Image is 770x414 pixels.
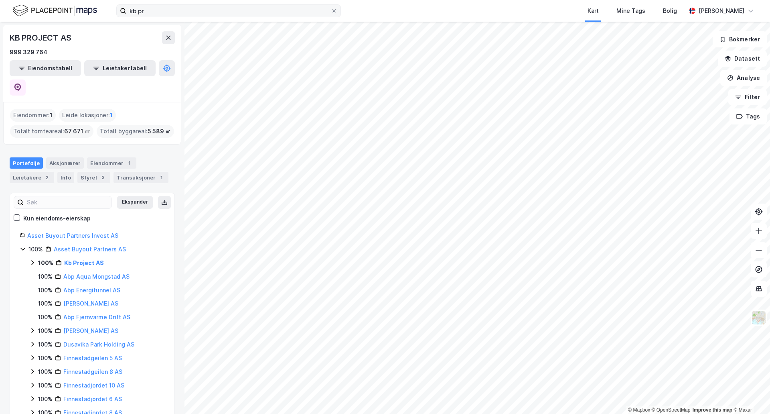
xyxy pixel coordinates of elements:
[28,245,43,254] div: 100%
[63,273,130,280] a: Abp Aqua Mongstad AS
[77,172,110,183] div: Styret
[63,300,118,307] a: [PERSON_NAME] AS
[38,299,53,308] div: 100%
[10,157,43,169] div: Portefølje
[84,60,156,76] button: Leietakertabell
[63,327,118,334] a: [PERSON_NAME] AS
[628,407,650,413] a: Mapbox
[99,173,107,182] div: 3
[663,6,677,16] div: Bolig
[728,89,767,105] button: Filter
[38,394,53,404] div: 100%
[110,110,113,120] span: 1
[59,109,116,122] div: Leide lokasjoner :
[87,157,136,169] div: Eiendommer
[46,157,84,169] div: Aksjonærer
[38,312,53,322] div: 100%
[10,31,73,44] div: KB PROJECT AS
[57,172,74,183] div: Info
[63,287,120,294] a: Abp Energitunnel AS
[693,407,732,413] a: Improve this map
[125,159,133,167] div: 1
[63,341,134,348] a: Dusavika Park Holding AS
[751,310,766,325] img: Z
[24,196,111,208] input: Søk
[10,60,81,76] button: Eiendomstabell
[713,31,767,47] button: Bokmerker
[13,4,97,18] img: logo.f888ab2527a4732fd821a326f86c7f29.svg
[27,232,118,239] a: Asset Buyout Partners Invest AS
[23,214,91,223] div: Kun eiendoms-eierskap
[43,173,51,182] div: 2
[157,173,165,182] div: 1
[729,108,767,124] button: Tags
[113,172,168,183] div: Transaksjoner
[63,314,130,320] a: Abp Fjernvarme Drift AS
[63,368,122,375] a: Finnestadgeilen 8 AS
[38,286,53,295] div: 100%
[588,6,599,16] div: Kart
[718,51,767,67] button: Datasett
[50,110,53,120] span: 1
[10,109,56,122] div: Eiendommer :
[699,6,744,16] div: [PERSON_NAME]
[38,381,53,390] div: 100%
[64,126,90,136] span: 67 671 ㎡
[38,258,53,268] div: 100%
[38,367,53,377] div: 100%
[730,375,770,414] iframe: Chat Widget
[63,396,122,402] a: Finnestadjordet 6 AS
[63,355,122,361] a: Finnestadgeilen 5 AS
[64,259,104,266] a: Kb Project AS
[148,126,171,136] span: 5 589 ㎡
[10,172,54,183] div: Leietakere
[117,196,153,209] button: Ekspander
[38,272,53,281] div: 100%
[10,125,93,138] div: Totalt tomteareal :
[38,353,53,363] div: 100%
[616,6,645,16] div: Mine Tags
[38,326,53,336] div: 100%
[97,125,174,138] div: Totalt byggareal :
[54,246,126,253] a: Asset Buyout Partners AS
[652,407,691,413] a: OpenStreetMap
[10,47,47,57] div: 999 329 764
[126,5,331,17] input: Søk på adresse, matrikkel, gårdeiere, leietakere eller personer
[63,382,124,389] a: Finnestadjordet 10 AS
[720,70,767,86] button: Analyse
[38,340,53,349] div: 100%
